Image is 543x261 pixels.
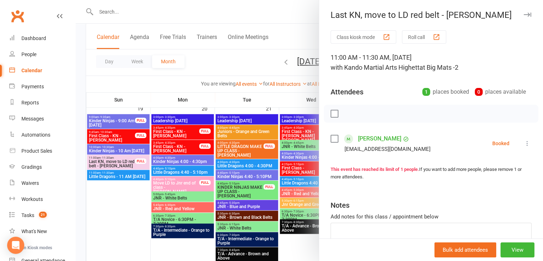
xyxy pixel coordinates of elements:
[402,30,446,44] button: Roll call
[21,51,36,57] div: People
[9,95,75,111] a: Reports
[9,175,75,191] a: Waivers
[331,200,350,210] div: Notes
[21,84,44,89] div: Payments
[9,46,75,63] a: People
[434,242,496,257] button: Bulk add attendees
[21,228,47,234] div: What's New
[9,127,75,143] a: Automations
[492,141,509,146] div: Booked
[422,88,430,96] div: 1
[21,180,39,186] div: Waivers
[331,167,419,172] strong: This event has reached its limit of 1 people.
[7,237,24,254] div: Open Intercom Messenger
[9,159,75,175] a: Gradings
[9,223,75,240] a: What's New
[21,148,52,154] div: Product Sales
[39,212,47,218] span: 21
[345,144,431,154] div: [EMAIL_ADDRESS][DOMAIN_NAME]
[21,164,42,170] div: Gradings
[331,212,532,221] div: Add notes for this class / appointment below
[331,30,396,44] button: Class kiosk mode
[9,79,75,95] a: Payments
[21,68,42,73] div: Calendar
[9,30,75,46] a: Dashboard
[475,87,526,97] div: places available
[9,7,26,25] a: Clubworx
[501,242,534,257] button: View
[9,111,75,127] a: Messages
[9,207,75,223] a: Tasks 21
[21,35,46,41] div: Dashboard
[331,87,363,97] div: Attendees
[21,196,43,202] div: Workouts
[422,87,469,97] div: places booked
[21,100,39,105] div: Reports
[9,143,75,159] a: Product Sales
[21,116,44,122] div: Messages
[21,212,34,218] div: Tasks
[419,64,458,71] span: at Big Mats -2
[331,64,419,71] span: with Kando Martial Arts Highett
[9,63,75,79] a: Calendar
[319,10,543,20] div: Last KN, move to LD red belt - [PERSON_NAME]
[331,53,532,73] div: 11:00 AM - 11:30 AM, [DATE]
[331,166,532,181] div: If you want to add more people, please remove 1 or more attendees.
[475,88,483,96] div: 0
[358,133,401,144] a: [PERSON_NAME]
[9,191,75,207] a: Workouts
[21,132,50,138] div: Automations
